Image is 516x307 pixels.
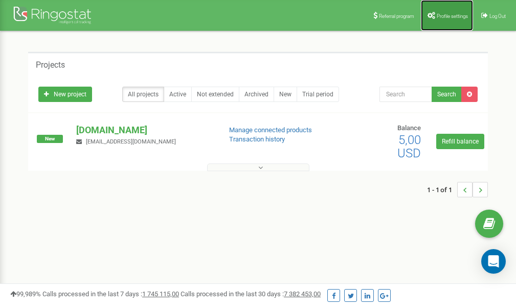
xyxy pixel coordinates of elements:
[481,249,506,274] div: Open Intercom Messenger
[181,290,321,298] span: Calls processed in the last 30 days :
[76,124,212,137] p: [DOMAIN_NAME]
[284,290,321,298] u: 7 382 453,00
[38,87,92,102] a: New project
[297,87,339,102] a: Trial period
[379,87,432,102] input: Search
[427,172,488,208] nav: ...
[437,13,468,19] span: Profile settings
[397,124,421,132] span: Balance
[229,126,312,134] a: Manage connected products
[10,290,41,298] span: 99,989%
[239,87,274,102] a: Archived
[397,133,421,160] span: 5,00 USD
[489,13,506,19] span: Log Out
[427,182,457,197] span: 1 - 1 of 1
[37,135,63,143] span: New
[436,134,484,149] a: Refill balance
[274,87,297,102] a: New
[142,290,179,298] u: 1 745 115,00
[432,87,462,102] button: Search
[42,290,179,298] span: Calls processed in the last 7 days :
[191,87,239,102] a: Not extended
[122,87,164,102] a: All projects
[36,60,65,70] h5: Projects
[229,135,285,143] a: Transaction history
[164,87,192,102] a: Active
[379,13,414,19] span: Referral program
[86,138,176,145] span: [EMAIL_ADDRESS][DOMAIN_NAME]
